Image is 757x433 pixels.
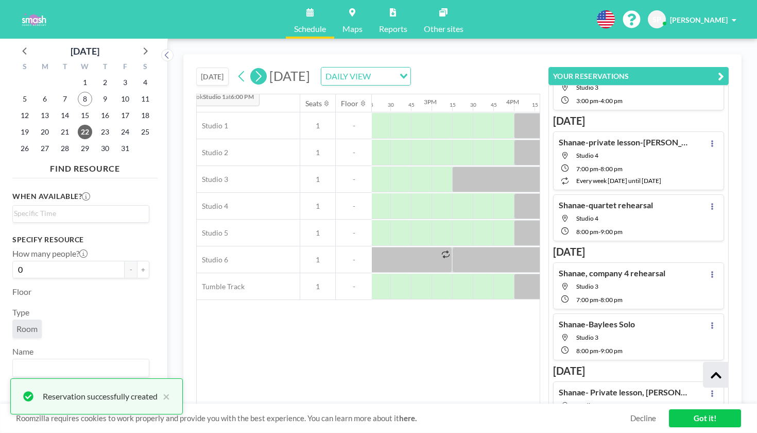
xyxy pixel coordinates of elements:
[374,70,393,83] input: Search for option
[321,68,410,85] div: Search for option
[598,97,600,105] span: -
[203,93,226,101] b: Studio 1
[532,102,538,108] div: 15
[424,25,463,33] span: Other sites
[670,15,728,24] span: [PERSON_NAME]
[12,235,149,244] h3: Specify resource
[14,208,143,219] input: Search for option
[300,148,335,157] span: 1
[16,9,51,30] img: organization-logo
[598,296,600,304] span: -
[576,334,598,341] span: Studio 3
[71,44,99,58] div: [DATE]
[12,159,158,174] h4: FIND RESOURCE
[58,108,72,123] span: Tuesday, October 14, 2025
[38,108,52,123] span: Monday, October 13, 2025
[336,228,372,238] span: -
[138,75,152,90] span: Saturday, October 4, 2025
[98,141,112,156] span: Thursday, October 30, 2025
[137,261,149,278] button: +
[14,361,143,375] input: Search for option
[600,97,623,105] span: 4:00 PM
[38,92,52,106] span: Monday, October 6, 2025
[576,97,598,105] span: 3:00 PM
[18,125,32,139] span: Sunday, October 19, 2025
[197,121,228,130] span: Studio 1
[98,125,112,139] span: Thursday, October 23, 2025
[118,75,132,90] span: Friday, October 3, 2025
[336,202,372,211] span: -
[424,98,437,106] div: 3PM
[12,346,33,357] label: Name
[18,108,32,123] span: Sunday, October 12, 2025
[125,261,137,278] button: -
[559,268,665,278] h4: Shanae, company 4 rehearsal
[16,413,630,423] span: Roomzilla requires cookies to work properly and provide you with the best experience. You can lea...
[600,296,623,304] span: 8:00 PM
[388,102,394,108] div: 30
[12,287,31,297] label: Floor
[197,148,228,157] span: Studio 2
[12,248,88,259] label: How many people?
[408,102,415,108] div: 45
[58,141,72,156] span: Tuesday, October 28, 2025
[58,92,72,106] span: Tuesday, October 7, 2025
[300,228,335,238] span: 1
[305,99,322,108] div: Seats
[336,175,372,184] span: -
[95,61,115,74] div: T
[18,92,32,106] span: Sunday, October 5, 2025
[576,165,598,173] span: 7:00 PM
[75,61,95,74] div: W
[600,228,623,236] span: 9:00 PM
[336,282,372,291] span: -
[183,86,260,106] span: Book at
[341,99,358,108] div: Floor
[470,102,476,108] div: 30
[115,61,135,74] div: F
[98,92,112,106] span: Thursday, October 9, 2025
[138,125,152,139] span: Saturday, October 25, 2025
[98,108,112,123] span: Thursday, October 16, 2025
[13,359,149,377] div: Search for option
[197,202,228,211] span: Studio 4
[269,68,310,84] span: [DATE]
[300,255,335,264] span: 1
[576,282,598,290] span: Studio 3
[576,214,598,222] span: Studio 4
[197,282,245,291] span: Tumble Track
[576,402,598,409] span: Studio 1
[559,387,687,397] h4: Shanae- Private lesson, [PERSON_NAME]
[576,84,598,91] span: Studio 3
[38,141,52,156] span: Monday, October 27, 2025
[78,75,92,90] span: Wednesday, October 1, 2025
[231,93,254,101] b: 6:00 PM
[43,390,158,403] div: Reservation successfully created
[118,92,132,106] span: Friday, October 10, 2025
[16,324,38,334] span: Room
[598,347,600,355] span: -
[197,255,228,264] span: Studio 6
[342,25,363,33] span: Maps
[78,125,92,139] span: Wednesday, October 22, 2025
[12,307,29,318] label: Type
[559,200,653,210] h4: Shanae-quartet rehearsal
[630,413,656,423] a: Decline
[600,347,623,355] span: 9:00 PM
[138,92,152,106] span: Saturday, October 11, 2025
[336,148,372,157] span: -
[78,141,92,156] span: Wednesday, October 29, 2025
[138,108,152,123] span: Saturday, October 18, 2025
[548,67,729,85] button: YOUR RESERVATIONS
[78,108,92,123] span: Wednesday, October 15, 2025
[559,319,635,329] h4: Shanae-Baylees Solo
[196,68,229,86] button: [DATE]
[336,121,372,130] span: -
[669,409,741,427] a: Got it!
[294,25,326,33] span: Schedule
[15,61,35,74] div: S
[450,102,456,108] div: 15
[58,125,72,139] span: Tuesday, October 21, 2025
[652,15,661,24] span: SP
[576,177,661,185] span: every week [DATE] until [DATE]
